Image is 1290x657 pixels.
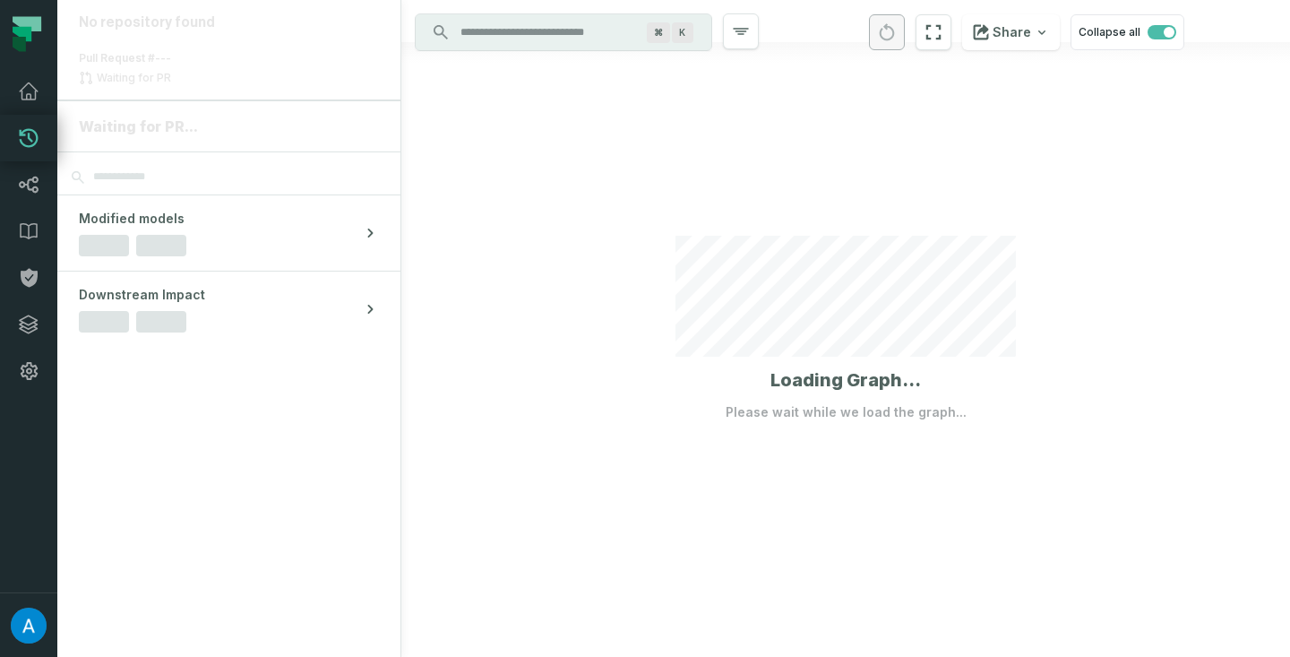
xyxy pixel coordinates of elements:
[11,608,47,644] img: avatar of Adekunle Babatunde
[726,403,967,421] p: Please wait while we load the graph...
[962,14,1060,50] button: Share
[79,116,379,137] div: Waiting for PR...
[93,71,175,85] span: Waiting for PR
[1071,14,1184,50] button: Collapse all
[770,367,921,393] h1: Loading Graph...
[79,51,171,65] span: Pull Request #---
[647,22,670,43] span: Press ⌘ + K to focus the search bar
[79,210,185,228] span: Modified models
[79,14,379,31] div: No repository found
[672,22,693,43] span: Press ⌘ + K to focus the search bar
[57,195,400,271] button: Modified models
[57,272,400,347] button: Downstream Impact
[79,286,205,304] span: Downstream Impact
